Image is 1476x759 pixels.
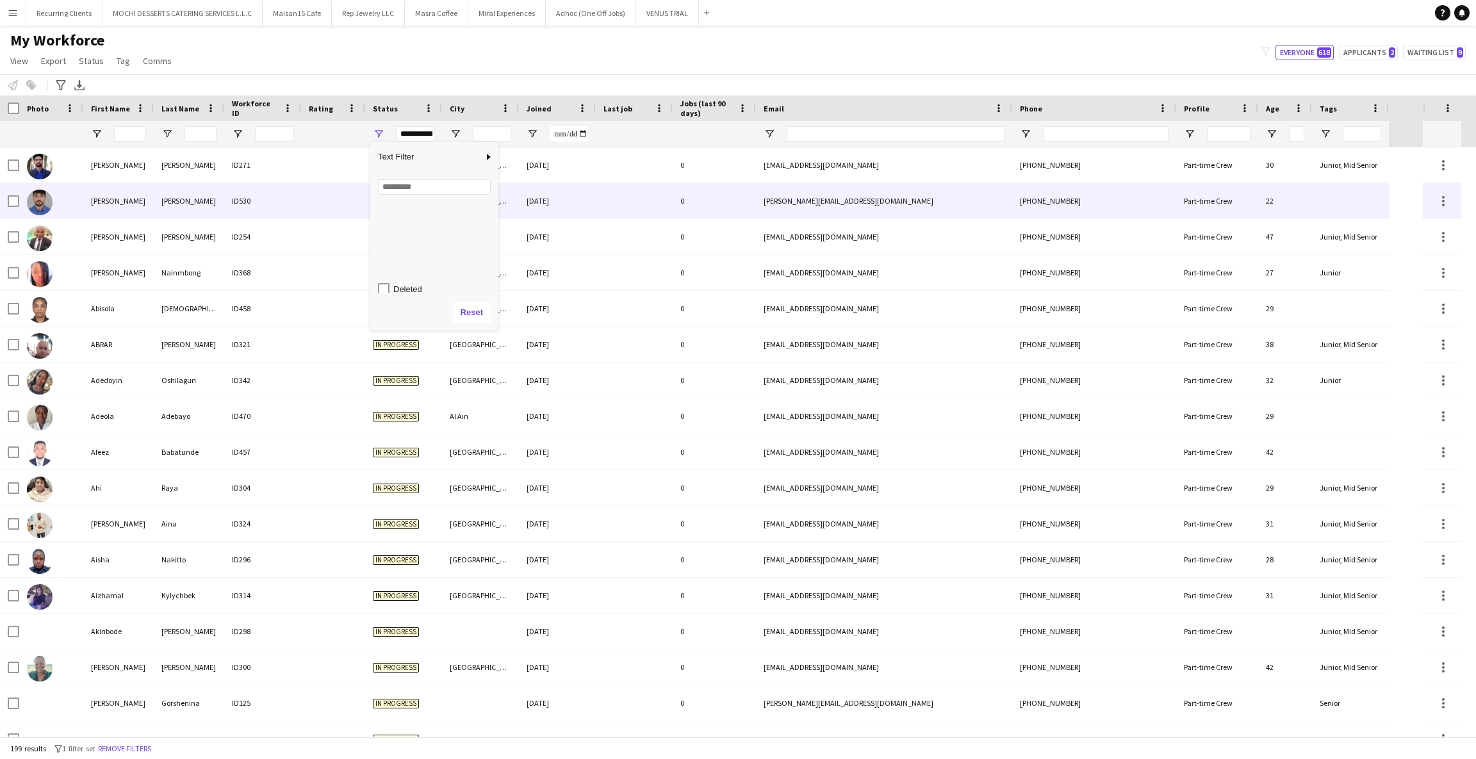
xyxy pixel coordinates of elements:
div: [GEOGRAPHIC_DATA] [442,542,519,577]
div: [PHONE_NUMBER] [1012,398,1176,434]
div: Junior, Mid Senior [1312,470,1389,505]
div: Part-time Crew [1176,398,1258,434]
div: ID125 [224,685,301,721]
div: Adebayo [154,398,224,434]
div: Ahi [83,470,154,505]
span: Comms [143,55,172,67]
div: 0 [673,470,756,505]
div: [PERSON_NAME] [154,183,224,218]
div: Kylychbek [154,578,224,613]
img: Aina Timothy Segun Aina [27,512,53,538]
div: [PERSON_NAME] [83,685,154,721]
input: Phone Filter Input [1043,126,1168,142]
span: 1 filter set [62,744,95,753]
span: In progress [373,412,419,421]
div: [PERSON_NAME][EMAIL_ADDRESS][DOMAIN_NAME] [756,183,1012,218]
div: [DATE] [519,434,596,469]
div: 27 [1258,255,1312,290]
div: Afeez [83,434,154,469]
span: Tags [1320,104,1337,113]
div: [DATE] [519,649,596,685]
img: Ahi Raya [27,477,53,502]
img: Ako Marie Terese [27,656,53,681]
div: 0 [673,649,756,685]
div: [GEOGRAPHIC_DATA] [442,578,519,613]
div: Column Filter [370,142,498,331]
div: 38 [1258,327,1312,362]
div: Part-time Crew [1176,327,1258,362]
div: [PHONE_NUMBER] [1012,542,1176,577]
div: [PHONE_NUMBER] [1012,434,1176,469]
div: Part-time Crew [1176,255,1258,290]
input: City Filter Input [473,126,511,142]
div: ID296 [224,542,301,577]
div: [EMAIL_ADDRESS][DOMAIN_NAME] [756,434,1012,469]
div: Part-time Crew [1176,147,1258,183]
span: In progress [373,519,419,529]
div: [EMAIL_ADDRESS][DOMAIN_NAME] [756,291,1012,326]
div: Part-time Crew [1176,363,1258,398]
div: [DATE] [519,398,596,434]
button: Open Filter Menu [161,128,173,140]
button: Open Filter Menu [527,128,538,140]
div: Junior, Mid Senior [1312,578,1389,613]
div: [PHONE_NUMBER] [1012,183,1176,218]
div: [PERSON_NAME] [154,327,224,362]
input: Search filter values [378,179,491,195]
img: Aizhamal Kylychbek [27,584,53,610]
div: Junior, Mid Senior [1312,542,1389,577]
input: Tags Filter Input [1343,126,1381,142]
button: VENUS TRIAL [636,1,699,26]
div: Adedoyin [83,363,154,398]
div: [PERSON_NAME] [154,614,224,649]
div: Junior, Mid Senior [1312,219,1389,254]
div: [PERSON_NAME] [154,649,224,685]
span: Photo [27,104,49,113]
button: Maisan15 Cafe [263,1,332,26]
div: [EMAIL_ADDRESS][DOMAIN_NAME] [756,327,1012,362]
button: Everyone618 [1275,45,1334,60]
div: [DATE] [519,542,596,577]
div: [DATE] [519,470,596,505]
div: 0 [673,721,756,756]
div: [EMAIL_ADDRESS][DOMAIN_NAME] [756,542,1012,577]
div: [GEOGRAPHIC_DATA] [442,434,519,469]
div: [PHONE_NUMBER] [1012,721,1176,756]
div: Raya [154,470,224,505]
button: Applicants2 [1339,45,1398,60]
div: Aina [154,506,224,541]
button: Remove filters [95,742,154,756]
div: [DATE] [519,219,596,254]
div: 32 [1258,363,1312,398]
button: Miral Experiences [468,1,546,26]
div: 0 [673,255,756,290]
div: 42 [1258,434,1312,469]
div: ID458 [224,291,301,326]
div: 29 [1258,291,1312,326]
img: Abdul Hannan [27,154,53,179]
span: In progress [373,448,419,457]
button: Open Filter Menu [232,128,243,140]
div: [GEOGRAPHIC_DATA] [442,363,519,398]
span: In progress [373,735,419,744]
div: 47 [1258,219,1312,254]
span: Jobs (last 90 days) [680,99,733,118]
app-action-btn: Advanced filters [53,78,69,93]
div: ID579 [224,721,301,756]
div: [DATE] [519,147,596,183]
span: First Name [91,104,130,113]
div: 22 [1258,183,1312,218]
img: Abisola Duyilemi [27,297,53,323]
div: Nakitto [154,542,224,577]
div: [PERSON_NAME] [83,506,154,541]
span: 9 [1457,47,1463,58]
div: Part-time Crew [1176,614,1258,649]
div: Part-time Crew [1176,649,1258,685]
div: Deleted [393,284,495,294]
div: [GEOGRAPHIC_DATA] [442,470,519,505]
span: In progress [373,340,419,350]
button: Rep Jewelry LLC [332,1,405,26]
span: In progress [373,699,419,708]
div: Babatunde [154,434,224,469]
div: 0 [673,506,756,541]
